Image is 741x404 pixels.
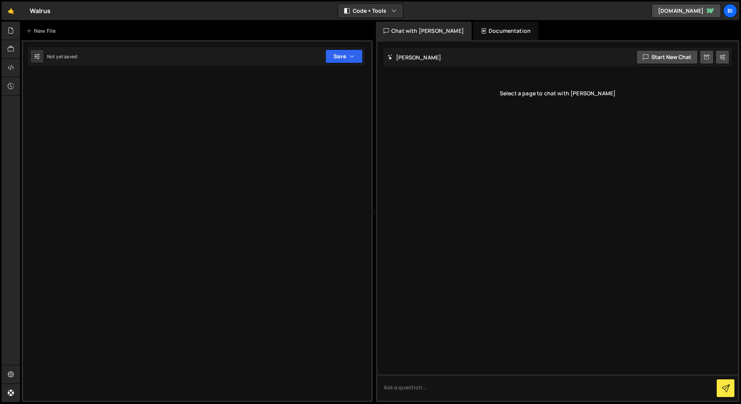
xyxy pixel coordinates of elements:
a: [DOMAIN_NAME] [651,4,721,18]
div: Not yet saved [47,53,77,60]
div: New File [26,27,59,35]
div: Documentation [473,22,538,40]
h2: [PERSON_NAME] [387,54,441,61]
a: Bi [723,4,737,18]
button: Start new chat [636,50,698,64]
button: Code + Tools [338,4,403,18]
div: Walrus [30,6,51,15]
a: 🤙 [2,2,20,20]
button: Save [325,49,363,63]
div: Chat with [PERSON_NAME] [376,22,472,40]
